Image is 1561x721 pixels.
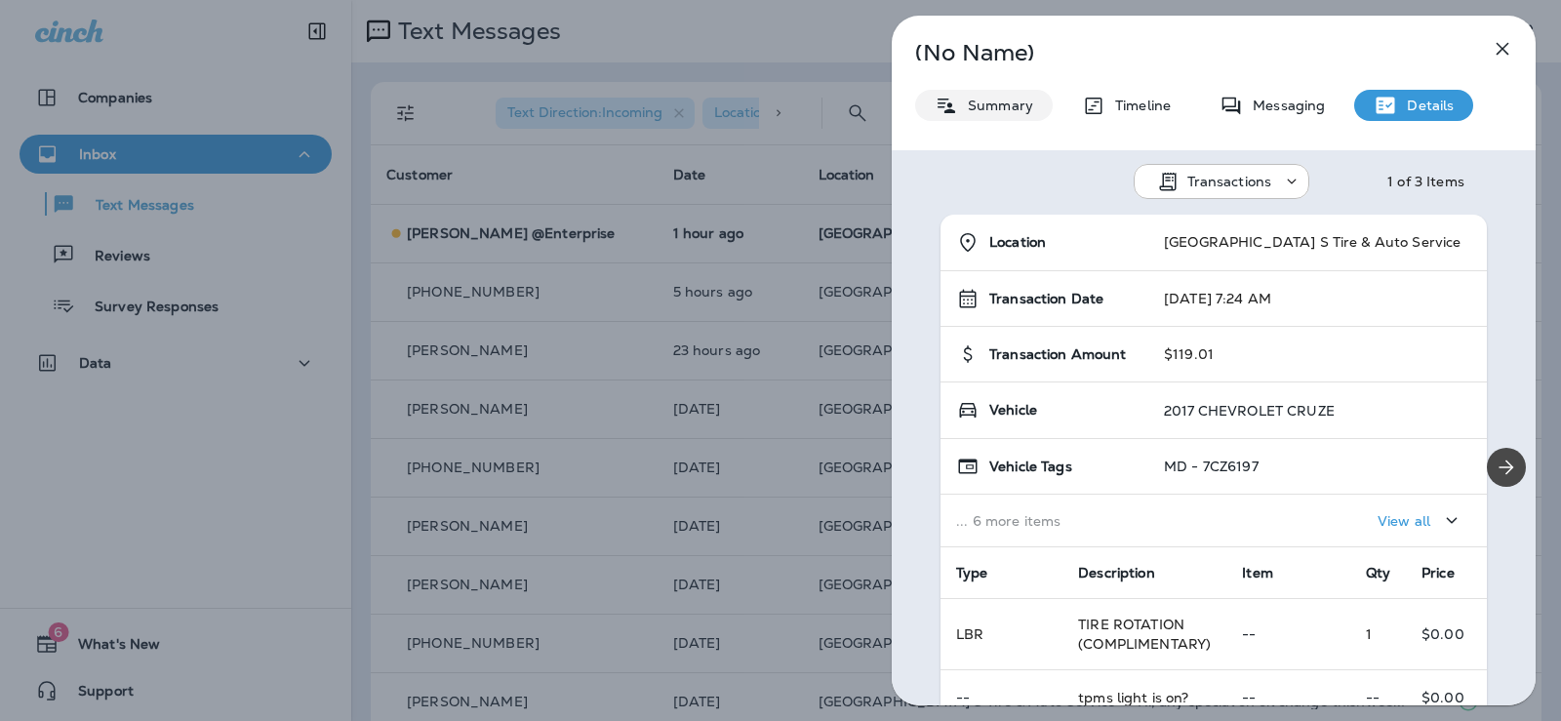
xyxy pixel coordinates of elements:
p: Details [1397,98,1454,113]
td: $119.01 [1148,327,1487,382]
span: Qty [1366,564,1390,581]
span: Item [1242,564,1273,581]
div: 1 of 3 Items [1387,174,1464,189]
span: Location [989,234,1046,251]
span: Price [1421,564,1455,581]
p: $0.00 [1421,690,1471,705]
span: tpms light is on? [1078,689,1188,706]
p: -- [1366,690,1390,705]
td: [DATE] 7:24 AM [1148,271,1487,327]
p: Transactions [1187,174,1272,189]
p: Summary [958,98,1033,113]
span: Vehicle [989,402,1037,419]
p: $0.00 [1421,626,1471,642]
p: Messaging [1243,98,1325,113]
p: -- [1242,690,1334,705]
p: 2017 CHEVROLET CRUZE [1164,403,1335,419]
p: View all [1378,513,1430,529]
span: 1 [1366,625,1372,643]
p: -- [956,690,1047,705]
p: ... 6 more items [956,513,1133,529]
span: TIRE ROTATION (COMPLIMENTARY) [1078,616,1211,653]
td: [GEOGRAPHIC_DATA] S Tire & Auto Service [1148,215,1487,271]
span: Transaction Date [989,291,1103,307]
button: Next [1487,448,1526,487]
span: Transaction Amount [989,346,1127,363]
span: Description [1078,564,1155,581]
button: View all [1370,502,1471,539]
p: Timeline [1105,98,1171,113]
p: MD - 7CZ6197 [1164,459,1259,474]
span: Type [956,564,988,581]
p: (No Name) [915,45,1448,60]
span: Vehicle Tags [989,459,1072,475]
span: LBR [956,625,983,643]
p: -- [1242,626,1334,642]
